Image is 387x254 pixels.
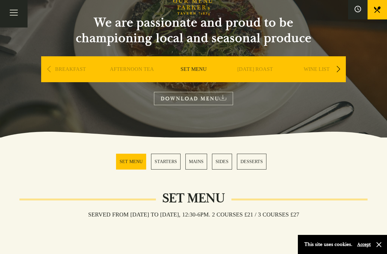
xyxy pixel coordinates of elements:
[334,62,343,76] div: Next slide
[156,191,231,206] h2: Set Menu
[64,15,323,46] h2: We are passionate and proud to be championing local and seasonal produce
[226,56,284,102] div: 4 / 9
[154,92,233,105] a: DOWNLOAD MENU
[181,66,207,92] a: SET MENU
[237,66,273,92] a: [DATE] ROAST
[116,154,146,170] a: 1 / 5
[103,56,161,102] div: 2 / 9
[110,66,154,92] a: AFTERNOON TEA
[304,66,330,92] a: WINE LIST
[212,154,232,170] a: 4 / 5
[44,62,53,76] div: Previous slide
[151,154,181,170] a: 2 / 5
[55,66,86,92] a: BREAKFAST
[376,241,382,248] button: Close and accept
[357,241,371,248] button: Accept
[164,56,223,102] div: 3 / 9
[185,154,207,170] a: 3 / 5
[41,56,100,102] div: 1 / 9
[237,154,266,170] a: 5 / 5
[82,211,306,218] h3: Served from [DATE] to [DATE], 12:30-6pm. 2 COURSES £21 / 3 COURSES £27
[304,240,352,249] p: This site uses cookies.
[287,56,346,102] div: 5 / 9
